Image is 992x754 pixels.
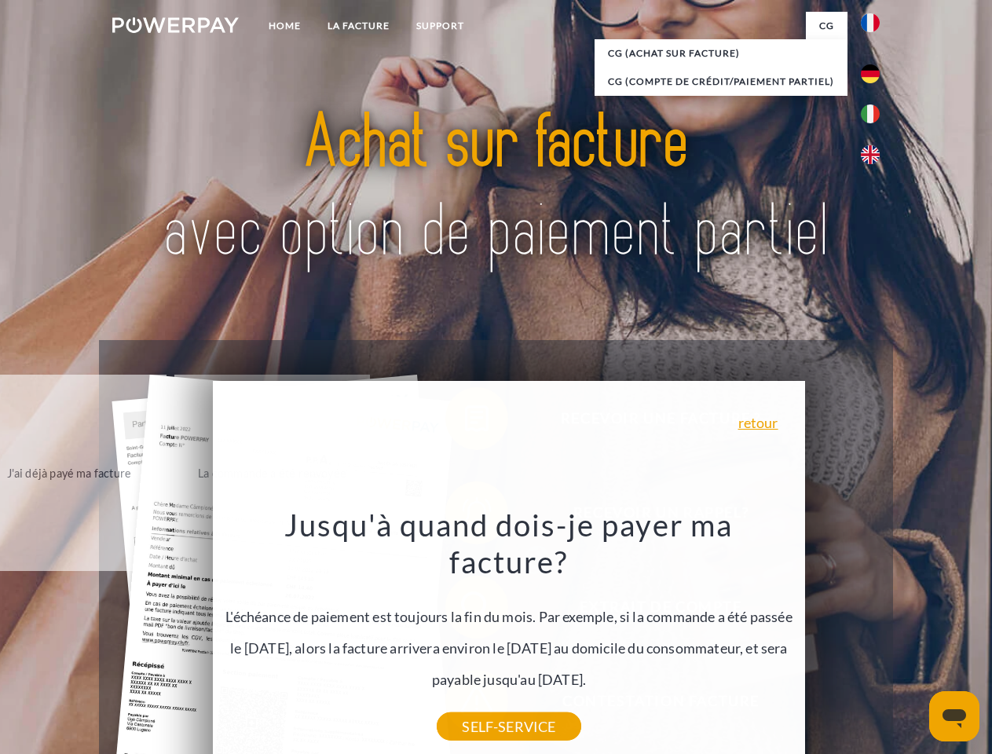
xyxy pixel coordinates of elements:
[112,17,239,33] img: logo-powerpay-white.svg
[437,712,580,741] a: SELF-SERVICE
[861,64,880,83] img: de
[314,12,403,40] a: LA FACTURE
[222,506,796,727] div: L'échéance de paiement est toujours la fin du mois. Par exemple, si la commande a été passée le [...
[150,75,842,301] img: title-powerpay_fr.svg
[184,462,361,483] div: La commande a été renvoyée
[255,12,314,40] a: Home
[595,68,847,96] a: CG (Compte de crédit/paiement partiel)
[595,39,847,68] a: CG (achat sur facture)
[861,145,880,164] img: en
[861,104,880,123] img: it
[738,415,778,430] a: retour
[929,691,979,741] iframe: Bouton de lancement de la fenêtre de messagerie
[403,12,478,40] a: Support
[806,12,847,40] a: CG
[222,506,796,581] h3: Jusqu'à quand dois-je payer ma facture?
[861,13,880,32] img: fr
